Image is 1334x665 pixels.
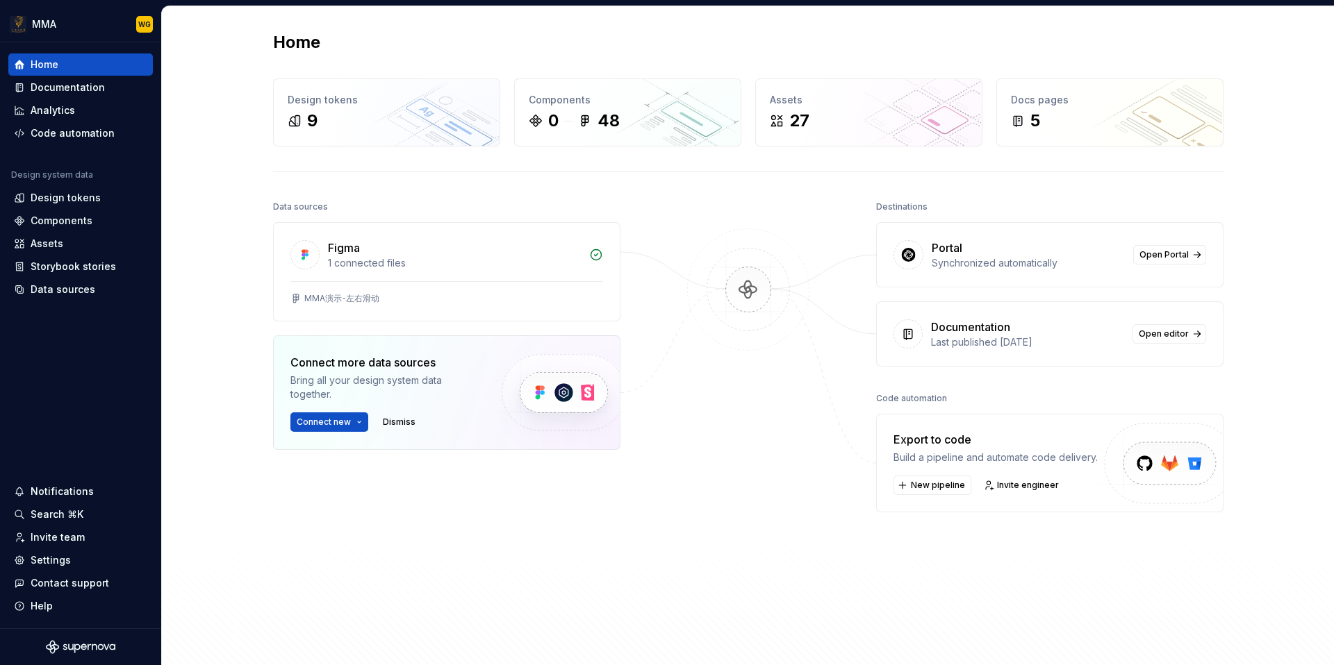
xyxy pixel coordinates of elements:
[290,373,478,401] div: Bring all your design system data together.
[789,110,809,132] div: 27
[1133,245,1206,264] a: Open Portal
[273,222,620,321] a: Figma1 connected filesMMA演示-左右滑动
[1011,93,1209,107] div: Docs pages
[31,260,116,273] div: Storybook stories
[8,255,153,278] a: Storybook stories
[8,53,153,76] a: Home
[8,233,153,255] a: Assets
[31,214,92,228] div: Components
[8,187,153,209] a: Design tokens
[894,475,971,495] button: New pipeline
[138,19,151,30] div: WG
[288,93,486,107] div: Design tokens
[894,431,1098,448] div: Export to code
[273,78,500,146] a: Design tokens9
[755,78,982,146] a: Assets27
[377,412,422,432] button: Dismiss
[31,576,109,590] div: Contact support
[876,197,928,217] div: Destinations
[297,416,351,428] span: Connect new
[931,319,1010,335] div: Documentation
[894,451,1098,464] div: Build a pipeline and automate code delivery.
[31,237,63,251] div: Assets
[8,278,153,301] a: Data sources
[31,283,95,296] div: Data sources
[548,110,559,132] div: 0
[31,58,58,71] div: Home
[8,503,153,525] button: Search ⌘K
[11,169,93,180] div: Design system data
[8,595,153,617] button: Help
[980,475,1065,495] a: Invite engineer
[383,416,415,428] span: Dismiss
[273,197,328,217] div: Data sources
[770,93,968,107] div: Assets
[290,354,478,371] div: Connect more data sources
[8,99,153,121] a: Analytics
[32,17,56,31] div: MMA
[932,256,1125,270] div: Synchronized automatically
[996,78,1224,146] a: Docs pages5
[8,480,153,503] button: Notifications
[31,599,53,613] div: Help
[1139,249,1189,260] span: Open Portal
[529,93,727,107] div: Components
[8,526,153,548] a: Invite team
[10,16,26,33] img: fc29cc6a-6774-4435-a82d-a6acdc4f5b8b.png
[31,553,71,567] div: Settings
[911,480,965,491] span: New pipeline
[31,530,85,544] div: Invite team
[8,122,153,144] a: Code automation
[31,485,94,498] div: Notifications
[31,507,83,521] div: Search ⌘K
[31,191,101,205] div: Design tokens
[31,126,115,140] div: Code automation
[8,549,153,571] a: Settings
[1030,110,1040,132] div: 5
[598,110,620,132] div: 48
[1139,328,1189,339] span: Open editor
[997,480,1059,491] span: Invite engineer
[46,640,115,654] svg: Supernova Logo
[876,389,947,408] div: Code automation
[8,76,153,99] a: Documentation
[290,412,368,432] button: Connect new
[8,210,153,232] a: Components
[307,110,318,132] div: 9
[1133,324,1206,344] a: Open editor
[8,572,153,594] button: Contact support
[31,81,105,94] div: Documentation
[328,239,360,256] div: Figma
[31,103,75,117] div: Analytics
[3,9,158,39] button: MMAWG
[328,256,581,270] div: 1 connected files
[931,335,1124,349] div: Last published [DATE]
[273,31,320,53] h2: Home
[932,239,962,256] div: Portal
[304,293,379,304] div: MMA演示-左右滑动
[514,78,741,146] a: Components048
